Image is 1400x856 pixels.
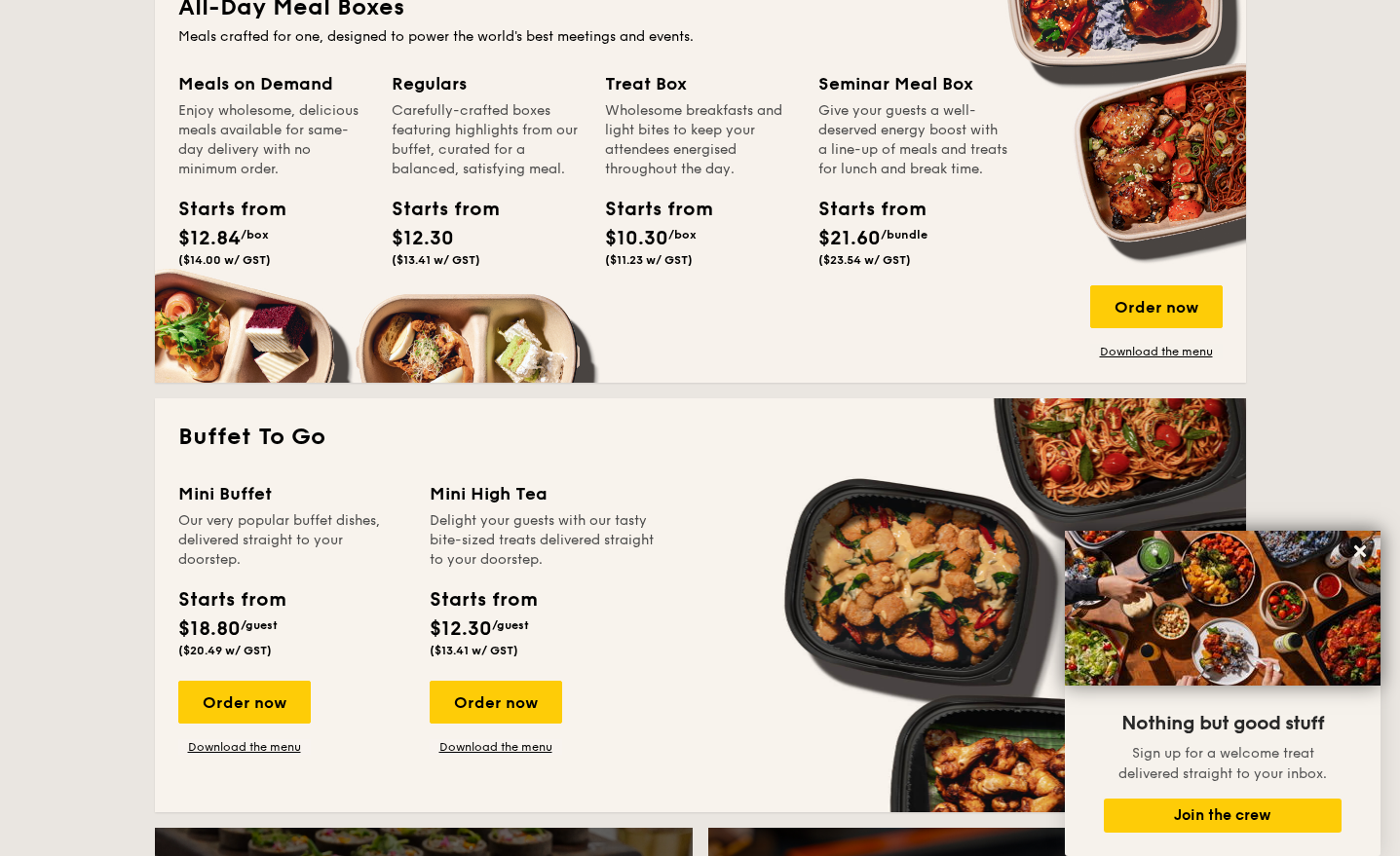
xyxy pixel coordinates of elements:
[881,228,927,242] span: /bundle
[818,101,1008,179] div: Give your guests a well-deserved energy boost with a line-up of meals and treats for lunch and br...
[492,618,529,632] span: /guest
[1090,344,1223,359] a: Download the menu
[605,195,693,224] div: Starts from
[178,253,271,267] span: ($14.00 w/ GST)
[178,422,1223,453] h2: Buffet To Go
[1104,799,1342,833] button: Join the crew
[605,253,693,267] span: ($11.23 w/ GST)
[818,70,1008,97] div: Seminar Meal Box
[1065,531,1381,686] img: DSC07876-Edit02-Large.jpeg
[818,195,906,224] div: Starts from
[178,70,368,97] div: Meals on Demand
[178,480,406,507] div: Mini Buffet
[1121,712,1324,735] span: Nothing but good stuff
[605,227,668,250] span: $10.30
[178,644,272,657] span: ($20.49 w/ GST)
[178,101,368,179] div: Enjoy wholesome, delicious meals available for same-day delivery with no minimum order.
[178,195,266,224] div: Starts from
[430,585,536,614] div: Starts from
[818,227,881,250] span: $21.60
[430,480,658,507] div: Mini High Tea
[178,681,311,724] div: Order now
[392,227,454,250] span: $12.30
[430,511,658,570] div: Delight your guests with our tasty bite-sized treats delivered straight to your doorstep.
[818,253,911,267] span: ($23.54 w/ GST)
[178,585,284,614] div: Starts from
[178,227,241,250] span: $12.84
[430,617,492,641] span: $12.30
[392,70,582,97] div: Regulars
[178,617,241,641] span: $18.80
[1090,285,1223,328] div: Order now
[392,195,479,224] div: Starts from
[430,739,562,755] a: Download the menu
[605,101,795,179] div: Wholesome breakfasts and light bites to keep your attendees energised throughout the day.
[1118,745,1327,782] span: Sign up for a welcome treat delivered straight to your inbox.
[430,681,562,724] div: Order now
[1344,536,1376,567] button: Close
[668,228,697,242] span: /box
[392,101,582,179] div: Carefully-crafted boxes featuring highlights from our buffet, curated for a balanced, satisfying ...
[430,644,518,657] span: ($13.41 w/ GST)
[178,739,311,755] a: Download the menu
[241,228,269,242] span: /box
[392,253,480,267] span: ($13.41 w/ GST)
[178,511,406,570] div: Our very popular buffet dishes, delivered straight to your doorstep.
[178,27,1223,47] div: Meals crafted for one, designed to power the world's best meetings and events.
[605,70,795,97] div: Treat Box
[241,618,278,632] span: /guest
